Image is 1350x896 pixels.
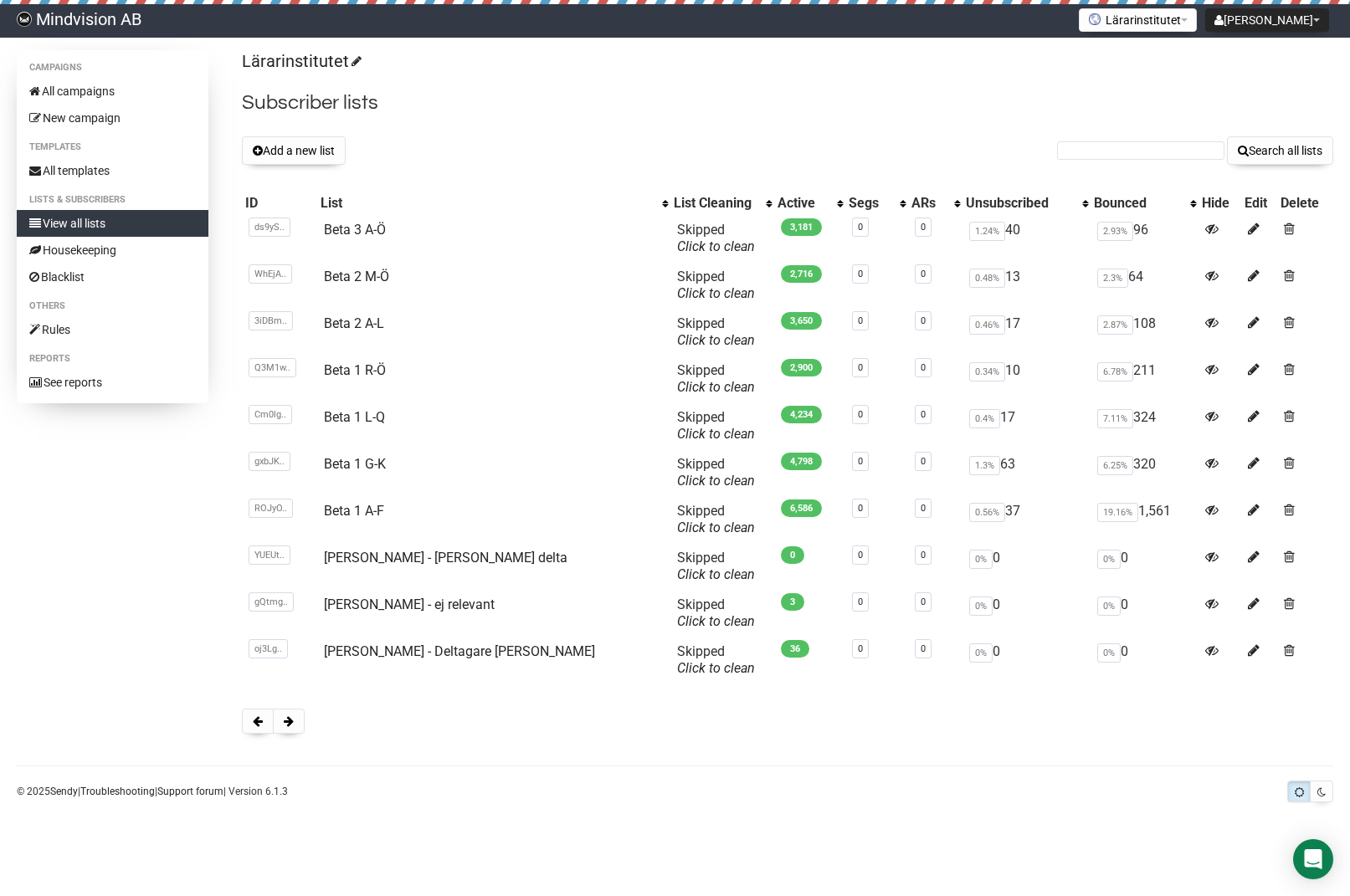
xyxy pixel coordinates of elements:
span: 2,900 [781,359,822,376]
a: Click to clean [677,332,755,348]
span: 0 [781,546,804,564]
li: Templates [17,137,208,157]
a: Support forum [157,786,223,797]
span: 0.4% [969,409,1000,428]
div: ARs [911,195,947,212]
span: oj3Lg.. [249,639,288,658]
a: 0 [921,315,926,326]
li: Others [17,296,208,316]
span: 0% [969,550,993,569]
th: Hide: No sort applied, sorting is disabled [1199,192,1241,215]
a: 0 [921,409,926,420]
td: 10 [962,356,1090,402]
a: [PERSON_NAME] - [PERSON_NAME] delta [324,550,567,566]
span: Skipped [677,550,755,582]
a: Click to clean [677,285,755,301]
a: Housekeeping [17,237,208,264]
span: 6.25% [1097,456,1133,475]
button: [PERSON_NAME] [1205,8,1329,32]
td: 324 [1091,402,1199,449]
a: Beta 1 L-Q [324,409,385,425]
a: 0 [921,456,926,467]
a: 0 [921,596,926,607]
td: 17 [962,309,1090,356]
div: Open Intercom Messenger [1293,839,1333,879]
li: Reports [17,349,208,369]
span: 1.24% [969,222,1005,241]
a: Blacklist [17,264,208,290]
span: Skipped [677,503,755,535]
a: New campaign [17,105,208,131]
p: © 2025 | | | Version 6.1.3 [17,782,288,801]
a: 0 [858,456,863,467]
span: 0% [1097,550,1121,569]
span: Skipped [677,269,755,301]
a: Beta 2 A-L [324,315,384,331]
td: 0 [1091,637,1199,684]
th: Unsubscribed: No sort applied, activate to apply an ascending sort [962,192,1090,215]
a: 0 [858,596,863,607]
span: 0% [969,643,993,663]
th: Delete: No sort applied, sorting is disabled [1277,192,1333,215]
td: 96 [1091,215,1199,262]
a: Beta 1 A-F [324,503,384,519]
a: All templates [17,157,208,184]
span: 6.78% [1097,362,1133,381]
span: Skipped [677,456,755,489]
th: Edit: No sort applied, sorting is disabled [1241,192,1277,215]
span: 4,234 [781,406,822,423]
span: 2.93% [1097,222,1133,241]
span: Skipped [677,222,755,254]
button: Add a new list [242,136,346,165]
a: [PERSON_NAME] - ej relevant [324,596,495,612]
span: ROJyO.. [249,499,293,518]
a: Click to clean [677,660,755,676]
span: 0% [969,596,993,616]
span: 0.48% [969,269,1005,288]
img: 358cf83fc0a1f22260b99cc53525f852 [17,12,32,27]
a: 0 [921,550,926,561]
span: 4,798 [781,453,822,470]
li: Campaigns [17,58,208,78]
div: Unsubscribed [966,195,1073,212]
a: Click to clean [677,613,755,629]
span: 0% [1097,596,1121,616]
a: See reports [17,369,208,396]
div: Active [778,195,829,212]
a: Click to clean [677,238,755,254]
th: ID: No sort applied, sorting is disabled [242,192,317,215]
a: Beta 1 R-Ö [324,362,386,378]
a: 0 [858,409,863,420]
a: 0 [921,362,926,373]
a: Troubleshooting [80,786,155,797]
a: Click to clean [677,520,755,535]
td: 0 [962,590,1090,637]
span: 0% [1097,643,1121,663]
td: 0 [962,543,1090,590]
span: 36 [781,640,809,658]
img: favicons [1088,13,1101,26]
span: 2,716 [781,265,822,283]
td: 0 [962,637,1090,684]
span: Skipped [677,315,755,348]
td: 17 [962,402,1090,449]
div: Bounced [1094,195,1182,212]
a: 0 [858,362,863,373]
th: ARs: No sort applied, activate to apply an ascending sort [908,192,963,215]
td: 37 [962,496,1090,543]
td: 63 [962,449,1090,496]
a: 0 [858,550,863,561]
div: Edit [1245,195,1274,212]
a: Click to clean [677,566,755,582]
span: ds9yS.. [249,218,290,237]
a: 0 [858,269,863,279]
a: 0 [921,269,926,279]
span: 1.3% [969,456,1000,475]
a: 0 [858,315,863,326]
div: List Cleaning [674,195,757,212]
button: Lärarinstitutet [1079,8,1197,32]
a: 0 [858,222,863,233]
td: 40 [962,215,1090,262]
th: Segs: No sort applied, activate to apply an ascending sort [845,192,907,215]
h2: Subscriber lists [242,88,1333,118]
